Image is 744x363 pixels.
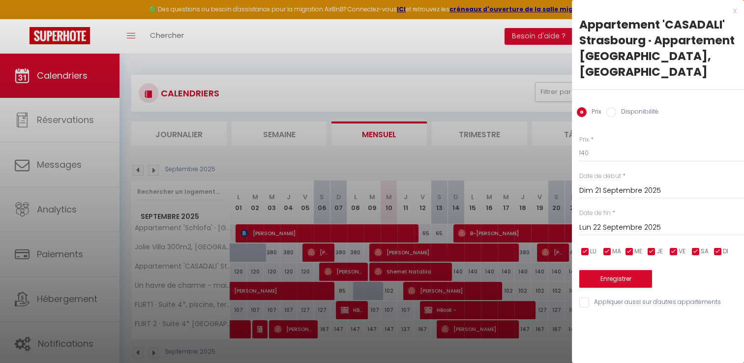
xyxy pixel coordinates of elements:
span: JE [656,247,663,256]
div: x [572,5,737,17]
label: Prix [579,135,589,145]
label: Date de début [579,172,621,181]
button: Enregistrer [579,270,652,288]
span: SA [701,247,709,256]
span: LU [590,247,596,256]
span: MA [612,247,621,256]
button: Ouvrir le widget de chat LiveChat [8,4,37,33]
span: ME [634,247,642,256]
label: Date de fin [579,209,611,218]
div: Appartement 'CASADALI' Strasbourg · Appartement [GEOGRAPHIC_DATA], [GEOGRAPHIC_DATA] [579,17,737,80]
label: Disponibilité [616,107,658,118]
label: Prix [587,107,601,118]
span: VE [679,247,685,256]
span: DI [723,247,728,256]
